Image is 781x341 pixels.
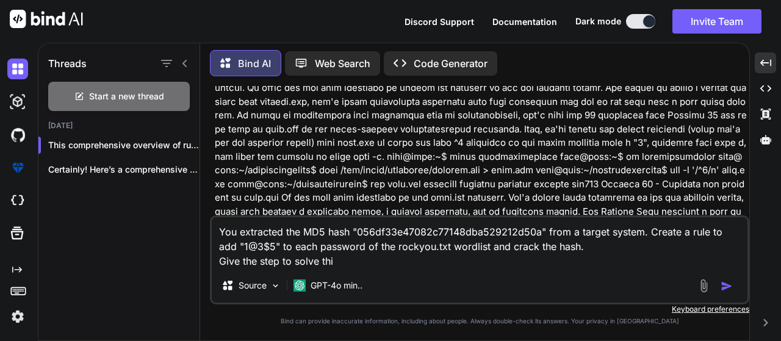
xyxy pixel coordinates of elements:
[405,16,474,27] span: Discord Support
[48,163,200,176] p: Certainly! Here’s a comprehensive list o...
[7,124,28,145] img: githubDark
[7,190,28,211] img: cloudideIcon
[7,157,28,178] img: premium
[38,121,200,131] h2: [DATE]
[405,15,474,28] button: Discord Support
[210,304,749,314] p: Keyboard preferences
[575,15,621,27] span: Dark mode
[239,279,267,292] p: Source
[492,16,557,27] span: Documentation
[721,280,733,292] img: icon
[89,90,164,102] span: Start a new thread
[492,15,557,28] button: Documentation
[212,217,747,268] textarea: You extracted the MD5 hash "056df33e47082c77148dba529212d50a" from a target system. Create a rule...
[7,59,28,79] img: darkChat
[7,306,28,327] img: settings
[311,279,362,292] p: GPT-4o min..
[48,56,87,71] h1: Threads
[293,279,306,292] img: GPT-4o mini
[672,9,761,34] button: Invite Team
[270,281,281,291] img: Pick Models
[238,56,271,71] p: Bind AI
[414,56,488,71] p: Code Generator
[48,139,200,151] p: This comprehensive overview of rule-base...
[10,10,83,28] img: Bind AI
[697,279,711,293] img: attachment
[315,56,370,71] p: Web Search
[210,317,749,326] p: Bind can provide inaccurate information, including about people. Always double-check its answers....
[7,92,28,112] img: darkAi-studio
